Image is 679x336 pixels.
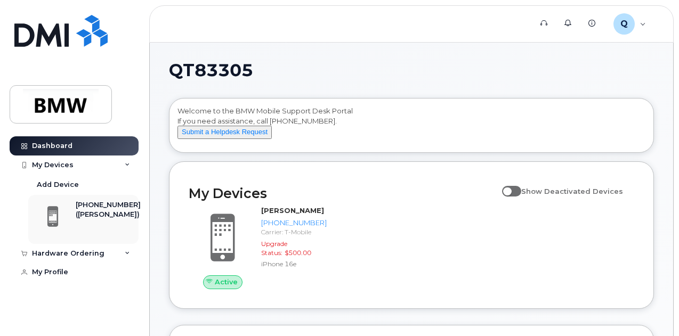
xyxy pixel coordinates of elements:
[169,62,253,78] span: QT83305
[633,290,671,328] iframe: Messenger Launcher
[521,187,623,195] span: Show Deactivated Devices
[215,277,238,287] span: Active
[177,106,645,149] div: Welcome to the BMW Mobile Support Desk Portal If you need assistance, call [PHONE_NUMBER].
[189,206,329,289] a: Active[PERSON_NAME][PHONE_NUMBER]Carrier: T-MobileUpgrade Status:$500.00iPhone 16e
[261,227,327,236] div: Carrier: T-Mobile
[261,259,327,268] div: iPhone 16e
[177,127,272,136] a: Submit a Helpdesk Request
[177,126,272,139] button: Submit a Helpdesk Request
[261,240,287,257] span: Upgrade Status:
[261,206,324,215] strong: [PERSON_NAME]
[189,185,497,201] h2: My Devices
[285,249,311,257] span: $500.00
[261,218,327,228] div: [PHONE_NUMBER]
[502,181,511,190] input: Show Deactivated Devices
